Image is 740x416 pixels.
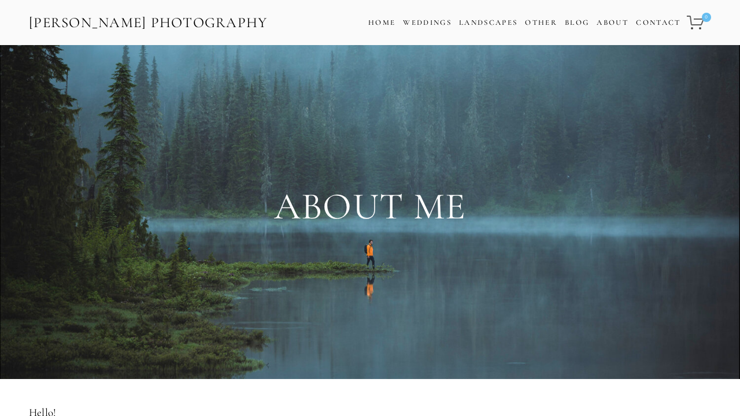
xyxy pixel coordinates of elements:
[685,9,712,36] a: 0 items in cart
[28,10,269,36] a: [PERSON_NAME] Photography
[525,18,557,27] a: Other
[459,18,517,27] a: Landscapes
[702,13,711,22] span: 0
[565,14,589,31] a: Blog
[29,186,711,228] h1: About Me
[368,14,395,31] a: Home
[636,14,680,31] a: Contact
[403,18,452,27] a: Weddings
[597,14,628,31] a: About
